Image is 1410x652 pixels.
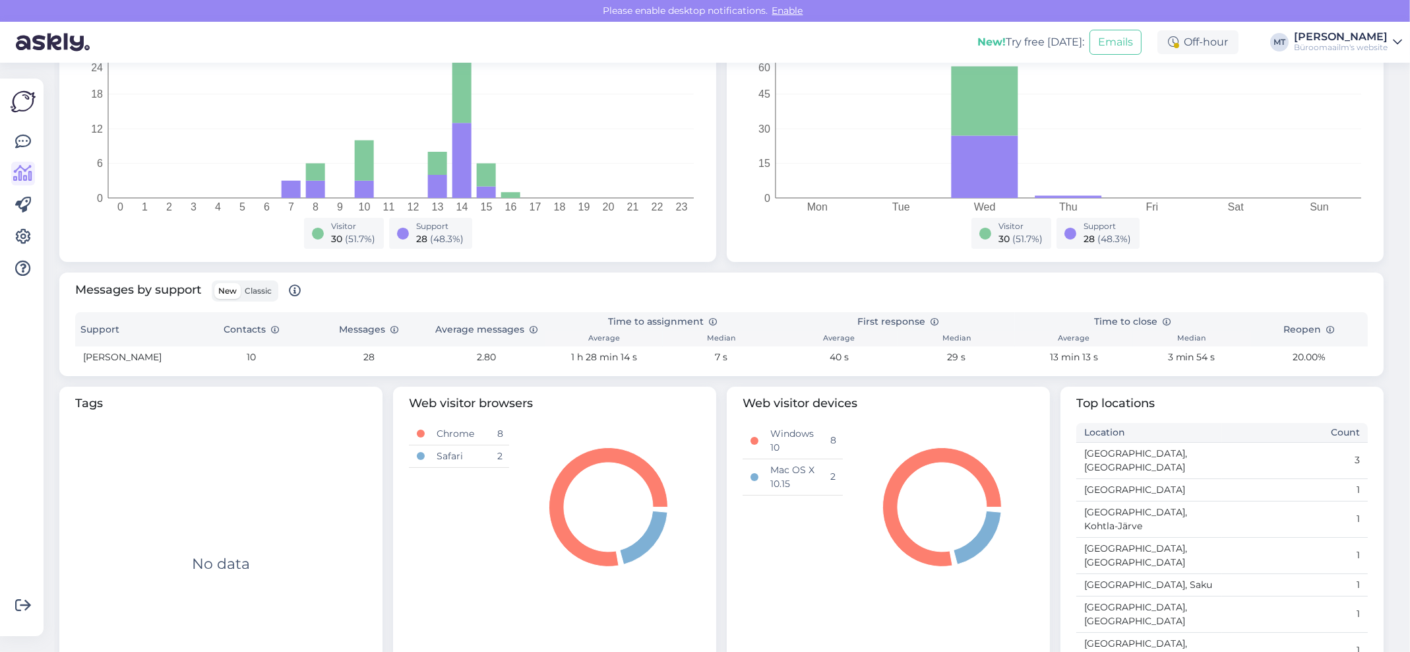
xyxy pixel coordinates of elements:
tspan: 0 [97,193,103,204]
tspan: Tue [892,201,910,212]
th: Location [1076,423,1222,443]
tspan: 21 [627,201,639,212]
span: Web visitor browsers [409,395,700,412]
td: [GEOGRAPHIC_DATA], [GEOGRAPHIC_DATA] [1076,537,1222,573]
td: [GEOGRAPHIC_DATA], [GEOGRAPHIC_DATA] [1076,442,1222,478]
tspan: 0 [117,201,123,212]
tspan: 6 [264,201,270,212]
th: Time to assignment [545,312,780,331]
tspan: 23 [676,201,688,212]
span: ( 48.3 %) [1098,233,1132,245]
span: Web visitor devices [743,395,1034,412]
tspan: Sat [1228,201,1244,212]
button: Emails [1089,30,1142,55]
tspan: 12 [91,123,103,135]
th: Messages [310,312,427,346]
td: 2.80 [428,346,545,368]
tspan: 60 [758,62,770,73]
tspan: 9 [337,201,343,212]
div: Off-hour [1157,30,1239,54]
span: Classic [245,286,272,296]
td: 10 [193,346,310,368]
span: Enable [768,5,807,16]
span: ( 48.3 %) [431,233,464,245]
tspan: 22 [652,201,663,212]
td: 40 s [780,346,898,368]
span: 28 [1084,233,1095,245]
td: 3 min 54 s [1133,346,1250,368]
tspan: 14 [456,201,468,212]
th: Median [898,331,1015,346]
tspan: 11 [383,201,395,212]
td: [GEOGRAPHIC_DATA] [1076,478,1222,501]
span: Top locations [1076,395,1368,412]
td: 1 [1222,573,1368,596]
td: 13 min 13 s [1015,346,1132,368]
td: 8 [489,423,509,445]
div: MT [1270,33,1289,51]
th: Average [780,331,898,346]
td: [GEOGRAPHIC_DATA], [GEOGRAPHIC_DATA] [1076,596,1222,632]
td: 3 [1222,442,1368,478]
span: ( 51.7 %) [346,233,376,245]
td: Windows 10 [762,423,822,459]
td: Mac OS X 10.15 [762,459,822,495]
tspan: 1 [142,201,148,212]
img: Askly Logo [11,89,36,114]
td: 29 s [898,346,1015,368]
tspan: 24 [91,62,103,73]
tspan: 4 [215,201,221,212]
tspan: 5 [239,201,245,212]
th: Reopen [1250,312,1368,346]
div: Support [417,220,464,232]
td: 1 [1222,501,1368,537]
tspan: Mon [807,201,828,212]
th: Support [75,312,193,346]
tspan: 19 [578,201,590,212]
td: [GEOGRAPHIC_DATA], Kohtla-Järve [1076,501,1222,537]
span: 28 [417,233,428,245]
tspan: 17 [530,201,541,212]
tspan: Thu [1059,201,1078,212]
div: Try free [DATE]: [977,34,1084,50]
td: Chrome [429,423,489,445]
a: [PERSON_NAME]Büroomaailm's website [1294,32,1402,53]
td: Safari [429,445,489,467]
tspan: 18 [91,88,103,100]
div: Büroomaailm's website [1294,42,1388,53]
tspan: 8 [313,201,319,212]
td: 1 h 28 min 14 s [545,346,663,368]
tspan: 15 [758,158,770,169]
b: New! [977,36,1006,48]
tspan: 3 [191,201,197,212]
th: Count [1222,423,1368,443]
td: 8 [823,423,843,459]
span: Messages by support [75,280,301,302]
span: Tags [75,395,367,412]
td: 1 [1222,537,1368,573]
th: First response [780,312,1015,331]
tspan: 13 [432,201,444,212]
div: No data [192,553,250,575]
div: Visitor [999,220,1043,232]
tspan: 7 [288,201,294,212]
tspan: Fri [1146,201,1159,212]
th: Median [663,331,780,346]
div: Support [1084,220,1132,232]
td: 1 [1222,596,1368,632]
tspan: Wed [974,201,996,212]
tspan: 2 [166,201,172,212]
tspan: 16 [505,201,517,212]
td: [PERSON_NAME] [75,346,193,368]
td: 1 [1222,478,1368,501]
div: Visitor [332,220,376,232]
td: 2 [489,445,509,467]
tspan: 0 [764,193,770,204]
tspan: 12 [408,201,419,212]
tspan: 20 [603,201,615,212]
tspan: 10 [359,201,371,212]
span: New [218,286,237,296]
span: 30 [999,233,1010,245]
span: ( 51.7 %) [1013,233,1043,245]
span: 30 [332,233,343,245]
